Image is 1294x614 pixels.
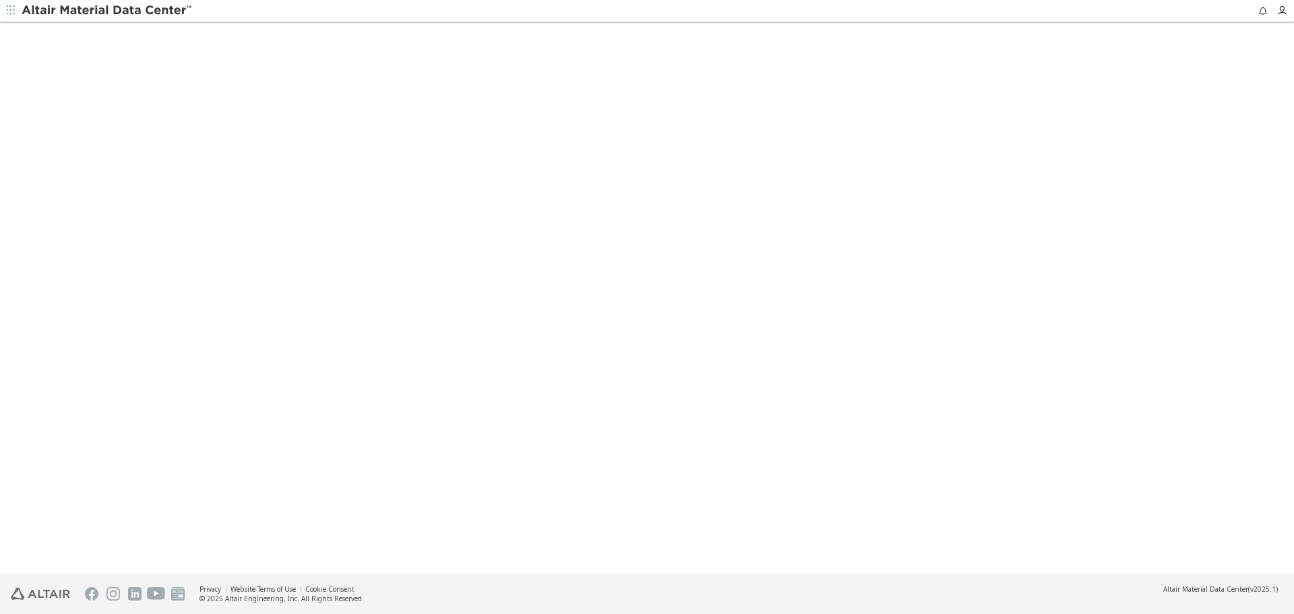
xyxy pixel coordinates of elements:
[1163,584,1278,594] div: (v2025.1)
[22,4,193,18] img: Altair Material Data Center
[305,584,355,594] a: Cookie Consent
[11,588,70,600] img: Altair Engineering
[199,594,364,603] div: © 2025 Altair Engineering, Inc. All Rights Reserved.
[199,584,221,594] a: Privacy
[230,584,296,594] a: Website Terms of Use
[1163,584,1248,594] span: Altair Material Data Center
